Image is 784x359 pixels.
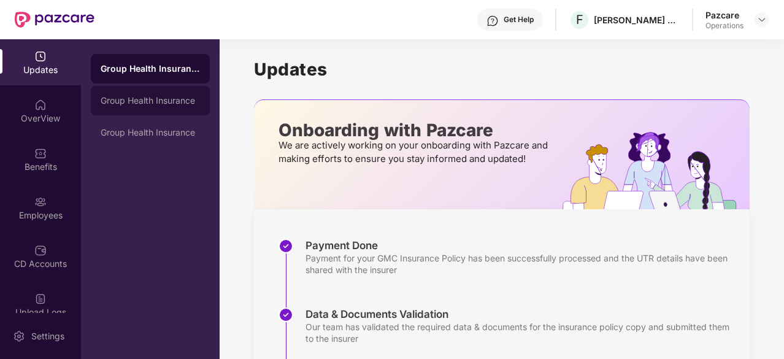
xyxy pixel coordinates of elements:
[306,321,737,344] div: Our team has validated the required data & documents for the insurance policy copy and submitted ...
[504,15,534,25] div: Get Help
[306,307,737,321] div: Data & Documents Validation
[306,252,737,276] div: Payment for your GMC Insurance Policy has been successfully processed and the UTR details have be...
[13,330,25,342] img: svg+xml;base64,PHN2ZyBpZD0iU2V0dGluZy0yMHgyMCIgeG1sbnM9Imh0dHA6Ly93d3cudzMub3JnLzIwMDAvc3ZnIiB3aW...
[34,196,47,208] img: svg+xml;base64,PHN2ZyBpZD0iRW1wbG95ZWVzIiB4bWxucz0iaHR0cDovL3d3dy53My5vcmcvMjAwMC9zdmciIHdpZHRoPS...
[705,21,744,31] div: Operations
[101,96,200,106] div: Group Health Insurance
[705,9,744,21] div: Pazcare
[34,244,47,257] img: svg+xml;base64,PHN2ZyBpZD0iQ0RfQWNjb3VudHMiIGRhdGEtbmFtZT0iQ0QgQWNjb3VudHMiIHhtbG5zPSJodHRwOi8vd3...
[279,139,551,166] p: We are actively working on your onboarding with Pazcare and making efforts to ensure you stay inf...
[576,12,583,27] span: F
[306,239,737,252] div: Payment Done
[594,14,680,26] div: [PERSON_NAME] CONSULTANTS PRIVATE LIMITED
[34,147,47,160] img: svg+xml;base64,PHN2ZyBpZD0iQmVuZWZpdHMiIHhtbG5zPSJodHRwOi8vd3d3LnczLm9yZy8yMDAwL3N2ZyIgd2lkdGg9Ij...
[15,12,94,28] img: New Pazcare Logo
[486,15,499,27] img: svg+xml;base64,PHN2ZyBpZD0iSGVscC0zMngzMiIgeG1sbnM9Imh0dHA6Ly93d3cudzMub3JnLzIwMDAvc3ZnIiB3aWR0aD...
[279,307,293,322] img: svg+xml;base64,PHN2ZyBpZD0iU3RlcC1Eb25lLTMyeDMyIiB4bWxucz0iaHR0cDovL3d3dy53My5vcmcvMjAwMC9zdmciIH...
[254,59,750,80] h1: Updates
[34,293,47,305] img: svg+xml;base64,PHN2ZyBpZD0iVXBsb2FkX0xvZ3MiIGRhdGEtbmFtZT0iVXBsb2FkIExvZ3MiIHhtbG5zPSJodHRwOi8vd3...
[757,15,767,25] img: svg+xml;base64,PHN2ZyBpZD0iRHJvcGRvd24tMzJ4MzIiIHhtbG5zPSJodHRwOi8vd3d3LnczLm9yZy8yMDAwL3N2ZyIgd2...
[34,99,47,111] img: svg+xml;base64,PHN2ZyBpZD0iSG9tZSIgeG1sbnM9Imh0dHA6Ly93d3cudzMub3JnLzIwMDAvc3ZnIiB3aWR0aD0iMjAiIG...
[279,239,293,253] img: svg+xml;base64,PHN2ZyBpZD0iU3RlcC1Eb25lLTMyeDMyIiB4bWxucz0iaHR0cDovL3d3dy53My5vcmcvMjAwMC9zdmciIH...
[563,132,750,209] img: hrOnboarding
[279,125,551,136] p: Onboarding with Pazcare
[34,50,47,63] img: svg+xml;base64,PHN2ZyBpZD0iVXBkYXRlZCIgeG1sbnM9Imh0dHA6Ly93d3cudzMub3JnLzIwMDAvc3ZnIiB3aWR0aD0iMj...
[101,63,200,75] div: Group Health Insurance
[101,128,200,137] div: Group Health Insurance
[28,330,68,342] div: Settings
